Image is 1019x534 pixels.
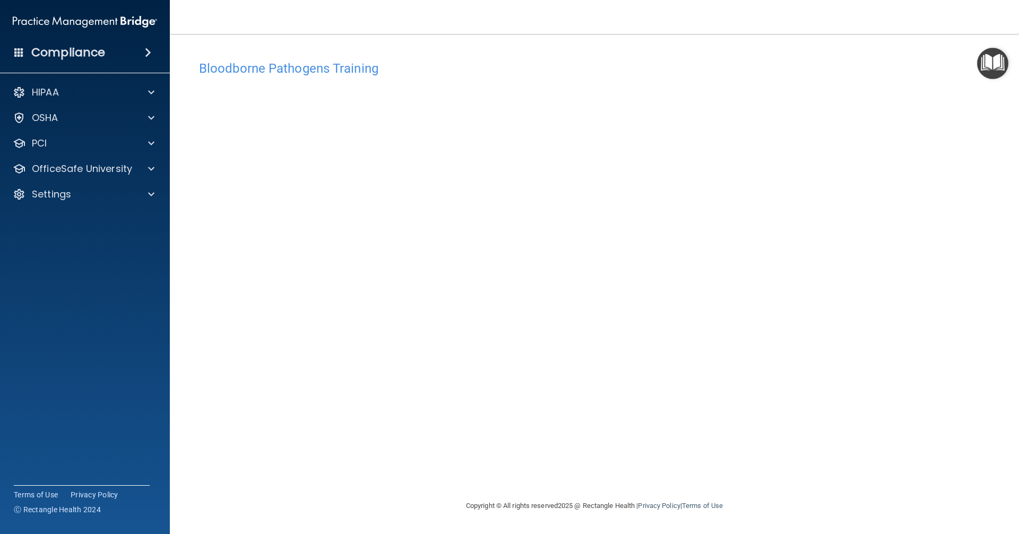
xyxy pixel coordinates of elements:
[13,11,157,32] img: PMB logo
[13,111,154,124] a: OSHA
[32,111,58,124] p: OSHA
[14,504,101,515] span: Ⓒ Rectangle Health 2024
[977,48,1008,79] button: Open Resource Center
[199,81,990,408] iframe: bbp
[199,62,990,75] h4: Bloodborne Pathogens Training
[13,86,154,99] a: HIPAA
[14,489,58,500] a: Terms of Use
[31,45,105,60] h4: Compliance
[71,489,118,500] a: Privacy Policy
[32,137,47,150] p: PCI
[638,502,680,510] a: Privacy Policy
[32,188,71,201] p: Settings
[32,162,132,175] p: OfficeSafe University
[401,489,788,523] div: Copyright © All rights reserved 2025 @ Rectangle Health | |
[13,162,154,175] a: OfficeSafe University
[13,188,154,201] a: Settings
[32,86,59,99] p: HIPAA
[13,137,154,150] a: PCI
[682,502,723,510] a: Terms of Use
